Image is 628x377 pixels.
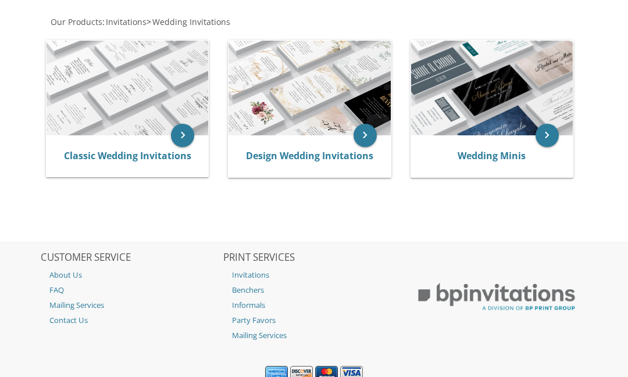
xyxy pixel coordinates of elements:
[41,297,222,313] a: Mailing Services
[229,41,390,135] img: Design Wedding Invitations
[151,16,230,27] a: Wedding Invitations
[64,149,191,162] a: Classic Wedding Invitations
[223,297,404,313] a: Informals
[536,124,559,147] a: keyboard_arrow_right
[41,16,587,28] div: :
[49,16,102,27] a: Our Products
[458,149,526,162] a: Wedding Minis
[223,267,404,282] a: Invitations
[223,313,404,328] a: Party Favors
[171,124,194,147] a: keyboard_arrow_right
[223,282,404,297] a: Benchers
[223,328,404,343] a: Mailing Services
[41,267,222,282] a: About Us
[41,252,222,264] h2: CUSTOMER SERVICE
[354,124,377,147] a: keyboard_arrow_right
[106,16,147,27] span: Invitations
[47,41,208,135] img: Classic Wedding Invitations
[41,313,222,328] a: Contact Us
[147,16,230,27] span: >
[246,149,373,162] a: Design Wedding Invitations
[223,252,404,264] h2: PRINT SERVICES
[406,275,587,319] img: BP Print Group
[105,16,147,27] a: Invitations
[41,282,222,297] a: FAQ
[152,16,230,27] span: Wedding Invitations
[411,41,573,135] img: Wedding Minis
